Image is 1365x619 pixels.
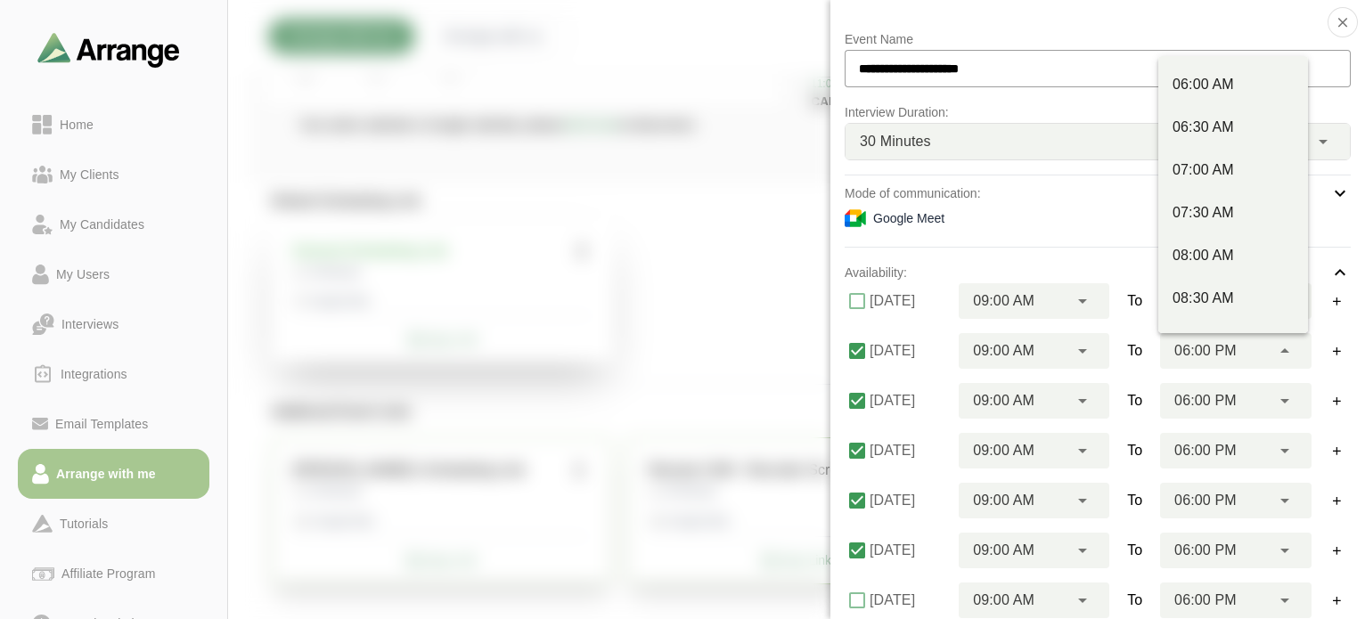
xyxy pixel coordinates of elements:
[49,463,163,485] div: Arrange with me
[1127,540,1142,561] span: To
[845,183,981,204] p: Mode of communication:
[1127,490,1142,511] span: To
[973,439,1034,462] span: 09:00 AM
[860,130,931,153] span: 30 Minutes
[973,489,1034,512] span: 09:00 AM
[18,200,209,249] a: My Candidates
[18,299,209,349] a: Interviews
[845,208,866,229] img: Meeting Mode Icon
[1127,390,1142,411] span: To
[845,262,907,283] p: Availability:
[845,208,1351,229] div: Google Meet
[18,249,209,299] a: My Users
[53,164,127,185] div: My Clients
[1127,290,1142,312] span: To
[1127,590,1142,611] span: To
[1174,339,1237,362] span: 06:00 PM
[845,102,1351,123] p: Interview Duration:
[18,449,209,499] a: Arrange with me
[870,483,948,518] label: [DATE]
[870,283,948,319] label: [DATE]
[973,539,1034,562] span: 09:00 AM
[1127,340,1142,362] span: To
[870,433,948,468] label: [DATE]
[1174,539,1237,562] span: 06:00 PM
[18,399,209,449] a: Email Templates
[54,314,126,335] div: Interviews
[53,214,151,235] div: My Candidates
[973,289,1034,313] span: 09:00 AM
[973,589,1034,612] span: 09:00 AM
[870,333,948,369] label: [DATE]
[1174,389,1237,412] span: 06:00 PM
[870,383,948,419] label: [DATE]
[1174,589,1237,612] span: 06:00 PM
[18,150,209,200] a: My Clients
[1174,489,1237,512] span: 06:00 PM
[18,100,209,150] a: Home
[54,563,162,584] div: Affiliate Program
[18,499,209,549] a: Tutorials
[53,513,115,534] div: Tutorials
[973,389,1034,412] span: 09:00 AM
[53,114,101,135] div: Home
[870,582,948,618] label: [DATE]
[1174,289,1237,313] span: 05:00 PM
[49,264,117,285] div: My Users
[18,349,209,399] a: Integrations
[37,32,180,67] img: arrangeai-name-small-logo.4d2b8aee.svg
[1174,439,1237,462] span: 06:00 PM
[53,363,135,385] div: Integrations
[18,549,209,599] a: Affiliate Program
[48,413,155,435] div: Email Templates
[845,29,1351,50] p: Event Name
[1127,440,1142,461] span: To
[870,533,948,568] label: [DATE]
[973,339,1034,362] span: 09:00 AM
